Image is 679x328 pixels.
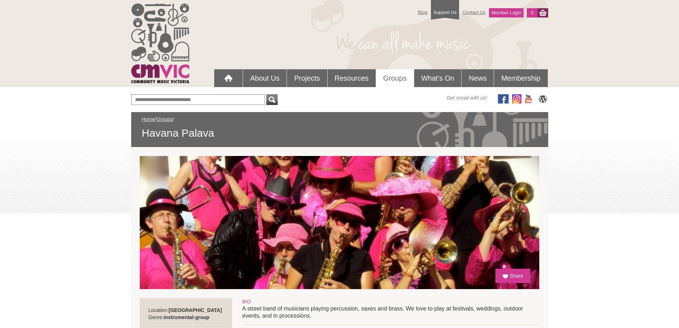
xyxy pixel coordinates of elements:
a: What's On [414,69,462,87]
a: Member Login [489,8,524,17]
strong: instrumental-group [164,314,209,320]
div: / / [142,116,537,140]
a: Groups [376,69,414,87]
a: Blog [415,6,431,19]
img: Havana Palava [140,156,539,289]
a: Home [142,116,155,122]
strong: [GEOGRAPHIC_DATA] [169,307,222,313]
a: Share [495,269,530,283]
a: Contact Us [459,6,489,19]
p: A street band of musicians playing percussion, saxes and brass. We love to play at festivals, wed... [242,305,539,319]
a: News [462,69,494,87]
a: Groups [156,116,173,122]
span: Get social with us! [447,94,487,101]
a: 0 [527,8,537,17]
a: Projects [287,69,327,87]
div: BIO [242,298,539,305]
a: About Us [243,69,287,87]
img: icon-instagram.png [512,94,521,104]
a: Resources [328,69,376,87]
img: CMVic Blog [537,94,548,104]
span: Havana Palava [142,126,537,140]
img: cmvic_logo.png [131,4,189,83]
a: Membership [494,69,547,87]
